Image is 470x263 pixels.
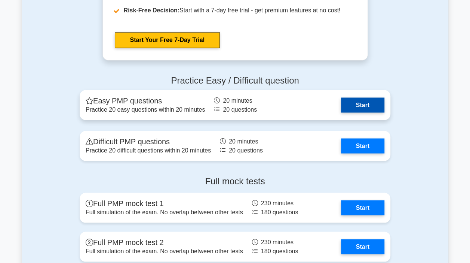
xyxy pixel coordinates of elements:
a: Start [341,239,384,254]
a: Start [341,97,384,112]
a: Start [341,200,384,215]
h4: Full mock tests [80,176,390,187]
a: Start Your Free 7-Day Trial [115,32,220,48]
h4: Practice Easy / Difficult question [80,75,390,86]
a: Start [341,138,384,153]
